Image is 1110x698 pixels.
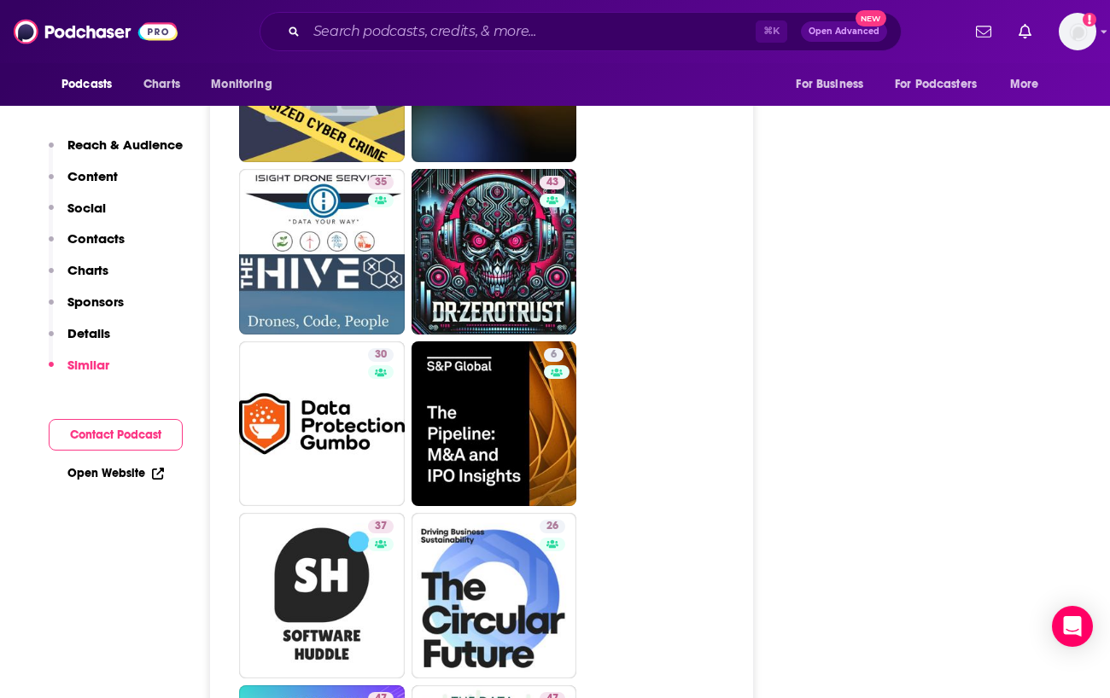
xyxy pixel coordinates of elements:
[412,341,577,507] a: 6
[412,169,577,334] a: 43
[1010,73,1039,96] span: More
[756,20,787,43] span: ⌘ K
[67,168,118,184] p: Content
[49,137,183,168] button: Reach & Audience
[796,73,863,96] span: For Business
[49,230,125,262] button: Contacts
[546,518,558,535] span: 26
[67,294,124,310] p: Sponsors
[199,68,294,101] button: open menu
[551,346,557,364] span: 6
[49,294,124,325] button: Sponsors
[143,73,180,96] span: Charts
[67,262,108,278] p: Charts
[239,513,405,678] a: 37
[211,73,272,96] span: Monitoring
[412,513,577,678] a: 26
[1059,13,1096,50] span: Logged in as M13investing
[1059,13,1096,50] button: Show profile menu
[368,348,394,362] a: 30
[50,68,134,101] button: open menu
[239,169,405,334] a: 35
[544,348,564,362] a: 6
[67,230,125,247] p: Contacts
[67,357,109,373] p: Similar
[61,73,112,96] span: Podcasts
[784,68,885,101] button: open menu
[1012,17,1038,46] a: Show notifications dropdown
[67,137,183,153] p: Reach & Audience
[809,27,879,36] span: Open Advanced
[49,262,108,294] button: Charts
[67,200,106,216] p: Social
[998,68,1060,101] button: open menu
[1059,13,1096,50] img: User Profile
[540,176,565,189] a: 43
[801,21,887,42] button: Open AdvancedNew
[368,176,394,189] a: 35
[49,357,109,388] button: Similar
[67,466,164,480] a: Open Website
[1083,13,1096,26] svg: Add a profile image
[856,10,886,26] span: New
[375,346,387,364] span: 30
[49,419,183,451] button: Contact Podcast
[132,68,190,101] a: Charts
[1052,606,1093,647] div: Open Intercom Messenger
[368,520,394,533] a: 37
[895,73,977,96] span: For Podcasters
[969,17,998,46] a: Show notifications dropdown
[375,518,387,535] span: 37
[49,168,118,200] button: Content
[307,18,756,45] input: Search podcasts, credits, & more...
[239,341,405,507] a: 30
[260,12,902,51] div: Search podcasts, credits, & more...
[375,174,387,191] span: 35
[884,68,1002,101] button: open menu
[67,325,110,341] p: Details
[546,174,558,191] span: 43
[49,200,106,231] button: Social
[14,15,178,48] img: Podchaser - Follow, Share and Rate Podcasts
[540,520,565,533] a: 26
[49,325,110,357] button: Details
